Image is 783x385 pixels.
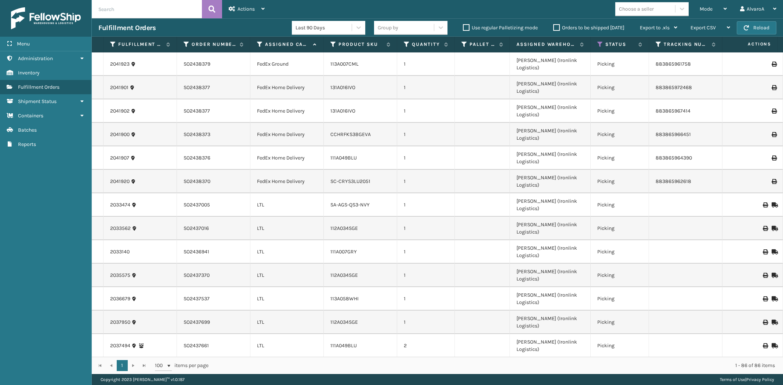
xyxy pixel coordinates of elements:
a: 2033474 [110,201,130,209]
label: Assigned Warehouse [516,41,576,48]
td: 1 [397,123,455,146]
i: Print Label [772,132,776,137]
td: 1 [397,99,455,123]
td: SO2437699 [177,311,250,334]
a: 2036679 [110,295,130,302]
i: Mark as Shipped [772,249,776,254]
td: 1 [397,217,455,240]
label: Pallet Name [470,41,496,48]
i: Print BOL [763,343,767,348]
td: [PERSON_NAME] (Ironlink Logistics) [510,287,591,311]
td: Picking [591,240,649,264]
td: Picking [591,334,649,357]
p: Copyright 2023 [PERSON_NAME]™ v 1.0.187 [101,374,185,385]
span: Batches [18,127,37,133]
td: FedEx Home Delivery [250,146,324,170]
button: Reload [737,21,776,34]
a: 2037494 [110,342,130,349]
td: Picking [591,264,649,287]
a: 2033140 [110,248,130,256]
td: Picking [591,52,649,76]
td: FedEx Home Delivery [250,170,324,193]
i: Print BOL [763,273,767,278]
span: Actions [238,6,255,12]
i: Print Label [772,85,776,90]
td: [PERSON_NAME] (Ironlink Logistics) [510,99,591,123]
td: 1 [397,146,455,170]
span: Inventory [18,70,40,76]
td: FedEx Home Delivery [250,123,324,146]
td: [PERSON_NAME] (Ironlink Logistics) [510,123,591,146]
td: [PERSON_NAME] (Ironlink Logistics) [510,76,591,99]
span: Shipment Status [18,98,57,104]
label: Fulfillment Order Id [118,41,163,48]
td: Picking [591,146,649,170]
a: 2041907 [110,154,129,162]
td: SO2438377 [177,76,250,99]
h3: Fulfillment Orders [98,23,156,32]
td: 1 [397,52,455,76]
label: Order Number [192,41,236,48]
td: Picking [591,170,649,193]
td: [PERSON_NAME] (Ironlink Logistics) [510,52,591,76]
a: 883865964390 [656,155,692,161]
a: Privacy Policy [746,377,774,382]
td: Picking [591,311,649,334]
a: CCHRFKS3BGEVA [330,131,371,137]
div: Last 90 Days [296,24,352,32]
i: Mark as Shipped [772,343,776,348]
td: SO2437370 [177,264,250,287]
a: 111A049BLU [330,155,357,161]
td: SO2437005 [177,193,250,217]
i: Print BOL [763,249,767,254]
i: Print BOL [763,226,767,231]
td: Picking [591,99,649,123]
td: SO2436941 [177,240,250,264]
td: [PERSON_NAME] (Ironlink Logistics) [510,240,591,264]
a: 111A007GRY [330,249,357,255]
span: Export to .xls [640,25,670,31]
span: Mode [700,6,713,12]
i: Print BOL [763,320,767,325]
td: Picking [591,76,649,99]
a: 2033562 [110,225,131,232]
i: Mark as Shipped [772,226,776,231]
a: 2041900 [110,131,130,138]
td: 1 [397,287,455,311]
td: Picking [591,193,649,217]
label: Use regular Palletizing mode [463,25,538,31]
a: SA-AGS-QS3-NVY [330,202,370,208]
td: LTL [250,287,324,311]
a: 112A034SGE [330,272,358,278]
i: Mark as Shipped [772,296,776,301]
td: LTL [250,334,324,357]
td: FedEx Home Delivery [250,76,324,99]
label: Assigned Carrier Service [265,41,309,48]
a: 883865962618 [656,178,691,184]
i: Print BOL [763,296,767,301]
a: 2037950 [110,319,130,326]
td: SO2438376 [177,146,250,170]
div: Choose a seller [619,5,654,13]
td: SO2438379 [177,52,250,76]
div: 1 - 86 of 86 items [219,362,775,369]
td: LTL [250,193,324,217]
span: items per page [155,360,209,371]
span: Fulfillment Orders [18,84,59,90]
a: 883865961758 [656,61,691,67]
a: 2035575 [110,272,130,279]
span: Actions [725,38,776,50]
td: LTL [250,264,324,287]
a: 883865966451 [656,131,691,137]
td: 1 [397,240,455,264]
span: Containers [18,113,43,119]
td: 2 [397,334,455,357]
label: Quantity [412,41,441,48]
a: 131A016IVO [330,108,355,114]
a: 883865972468 [656,84,692,91]
span: Export CSV [690,25,716,31]
a: 2041920 [110,178,130,185]
a: 1 [117,360,128,371]
span: Reports [18,141,36,147]
td: [PERSON_NAME] (Ironlink Logistics) [510,334,591,357]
